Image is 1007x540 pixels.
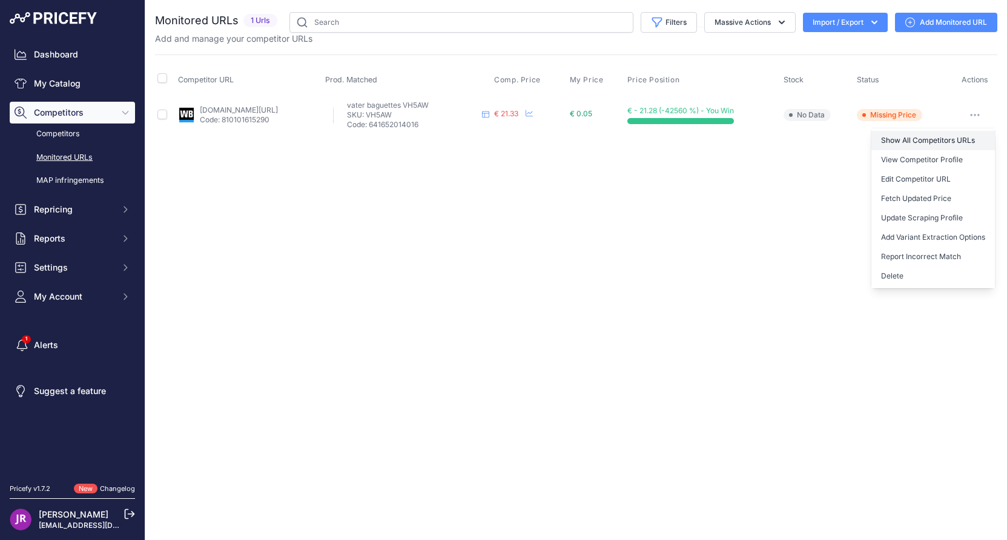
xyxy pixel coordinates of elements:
[10,123,135,145] a: Competitors
[34,291,113,303] span: My Account
[895,13,997,32] a: Add Monitored URL
[10,257,135,278] button: Settings
[494,75,541,85] span: Comp. Price
[871,247,995,266] button: Report Incorrect Match
[803,13,888,32] button: Import / Export
[570,109,592,118] span: € 0.05
[10,199,135,220] button: Repricing
[347,120,477,130] p: Code: 641652014016
[200,115,278,125] p: Code: 810101615290
[570,75,606,85] button: My Price
[641,12,697,33] button: Filters
[10,228,135,249] button: Reports
[74,484,97,494] span: New
[871,150,995,170] a: View Competitor Profile
[289,12,633,33] input: Search
[10,286,135,308] button: My Account
[10,102,135,123] button: Competitors
[857,109,922,121] span: Missing Price
[871,189,995,208] button: Fetch Updated Price
[10,44,135,469] nav: Sidebar
[10,147,135,168] a: Monitored URLs
[704,12,796,33] button: Massive Actions
[243,14,277,28] span: 1 Urls
[627,106,734,115] span: € - 21.28 (-42560 %) - You Win
[100,484,135,493] a: Changelog
[34,203,113,216] span: Repricing
[39,509,108,519] a: [PERSON_NAME]
[347,110,477,120] p: SKU: VH5AW
[871,131,995,150] a: Show All Competitors URLs
[494,109,518,118] span: € 21.33
[871,170,995,189] a: Edit Competitor URL
[34,232,113,245] span: Reports
[962,75,988,84] span: Actions
[34,107,113,119] span: Competitors
[10,484,50,494] div: Pricefy v1.7.2
[347,100,429,110] span: vater baguettes VH5AW
[10,334,135,356] a: Alerts
[570,75,604,85] span: My Price
[10,170,135,191] a: MAP infringements
[10,73,135,94] a: My Catalog
[155,33,312,45] p: Add and manage your competitor URLs
[34,262,113,274] span: Settings
[178,75,234,84] span: Competitor URL
[10,380,135,402] a: Suggest a feature
[200,105,278,114] a: [DOMAIN_NAME][URL]
[10,44,135,65] a: Dashboard
[871,228,995,247] button: Add Variant Extraction Options
[871,208,995,228] a: Update Scraping Profile
[857,75,879,84] span: Status
[155,12,239,29] h2: Monitored URLs
[10,12,97,24] img: Pricefy Logo
[627,75,682,85] button: Price Position
[871,266,995,286] button: Delete
[39,521,165,530] a: [EMAIL_ADDRESS][DOMAIN_NAME]
[494,75,543,85] button: Comp. Price
[784,75,804,84] span: Stock
[784,109,831,121] span: No Data
[325,75,377,84] span: Prod. Matched
[627,75,679,85] span: Price Position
